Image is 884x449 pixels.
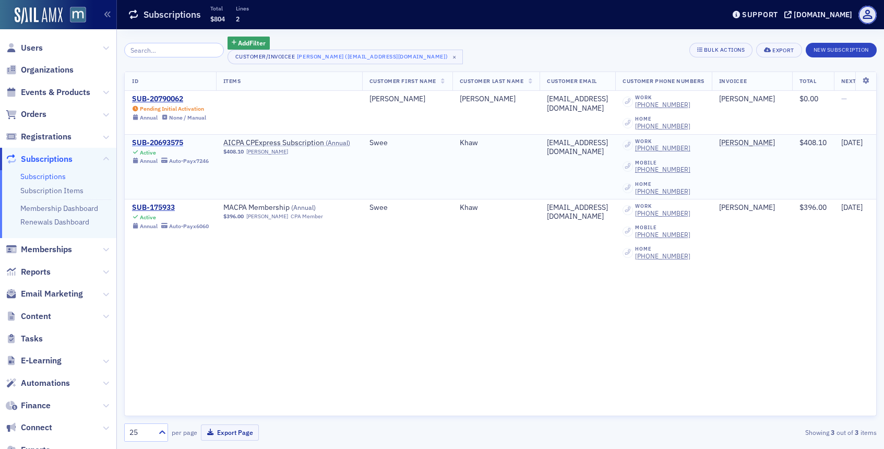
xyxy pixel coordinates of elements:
a: New Subscription [806,44,877,54]
div: 25 [129,427,152,438]
div: work [635,94,690,101]
a: Content [6,311,51,322]
span: ( Annual ) [291,203,316,211]
label: per page [172,428,197,437]
span: Swee Khaw [719,203,785,212]
a: [PHONE_NUMBER] [635,252,690,260]
a: [PHONE_NUMBER] [635,166,690,173]
div: Khaw [460,203,533,212]
span: Events & Products [21,87,90,98]
span: × [450,52,459,62]
span: Finance [21,400,51,411]
span: Customer Email [547,77,596,85]
a: SUB-175933 [132,203,209,212]
div: Active [140,214,156,221]
a: Subscriptions [6,153,73,165]
div: Khaw [460,138,533,148]
div: [PHONE_NUMBER] [635,187,690,195]
a: View Homepage [63,7,86,25]
span: — [841,94,847,103]
div: [DOMAIN_NAME] [794,10,852,19]
span: $396.00 [223,213,244,220]
div: home [635,246,690,252]
div: Annual [140,223,158,230]
a: [PERSON_NAME] [719,203,775,212]
a: Users [6,42,43,54]
a: Automations [6,377,70,389]
span: Profile [858,6,877,24]
span: Reports [21,266,51,278]
button: Customer/Invoicee[PERSON_NAME] ([EMAIL_ADDRESS][DOMAIN_NAME])× [228,50,463,64]
div: Auto-Pay x7246 [169,158,209,164]
span: Content [21,311,51,322]
button: New Subscription [806,43,877,57]
span: Registrations [21,131,71,143]
span: Swee Khaw [719,138,785,148]
p: Total [210,5,225,12]
strong: 3 [829,428,837,437]
span: ( Annual ) [326,138,350,147]
div: [PERSON_NAME] [719,138,775,148]
div: work [635,138,690,145]
input: Search… [124,43,224,57]
span: Swee Khaw [719,94,785,104]
span: Users [21,42,43,54]
div: Auto-Pay x6060 [169,223,209,230]
div: [PERSON_NAME] [719,94,775,104]
a: Organizations [6,64,74,76]
span: Email Marketing [21,288,83,300]
button: Export Page [201,424,259,441]
a: AICPA CPExpress Subscription (Annual) [223,138,355,148]
span: 2 [236,15,240,23]
a: [PHONE_NUMBER] [635,209,690,217]
div: [EMAIL_ADDRESS][DOMAIN_NAME] [547,94,608,113]
img: SailAMX [15,7,63,24]
strong: 3 [853,428,861,437]
button: [DOMAIN_NAME] [784,11,856,18]
span: Organizations [21,64,74,76]
div: Support [742,10,778,19]
div: Swee [369,203,445,212]
div: mobile [635,160,690,166]
div: [PERSON_NAME] [369,94,445,104]
span: [DATE] [841,203,863,212]
span: Subscriptions [21,153,73,165]
a: [PHONE_NUMBER] [635,231,690,239]
div: [PERSON_NAME] [460,94,533,104]
span: Memberships [21,244,72,255]
span: $0.00 [799,94,818,103]
a: Tasks [6,333,43,345]
h1: Subscriptions [144,8,201,21]
button: Bulk Actions [689,43,752,57]
div: home [635,116,690,122]
span: E-Learning [21,355,62,367]
span: $408.10 [799,138,827,147]
a: [PHONE_NUMBER] [635,144,690,152]
div: Export [772,48,794,53]
span: $396.00 [799,203,827,212]
a: Memberships [6,244,72,255]
span: Total [799,77,817,85]
a: [PHONE_NUMBER] [635,101,690,109]
div: Bulk Actions [704,47,745,53]
div: [EMAIL_ADDRESS][DOMAIN_NAME] [547,138,608,157]
a: Subscription Items [20,186,83,195]
a: Finance [6,400,51,411]
div: None / Manual [169,114,206,121]
div: Pending Initial Activation [140,105,204,112]
a: Events & Products [6,87,90,98]
a: SUB-20693575 [132,138,209,148]
span: Orders [21,109,46,120]
span: Automations [21,377,70,389]
div: SUB-20790062 [132,94,206,104]
div: Active [140,149,156,156]
span: Items [223,77,241,85]
span: ID [132,77,138,85]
